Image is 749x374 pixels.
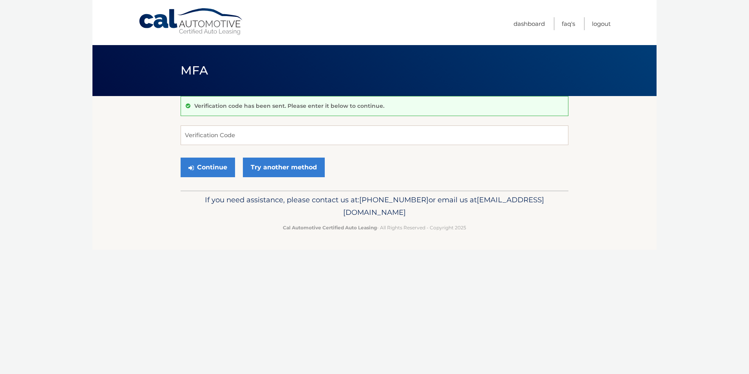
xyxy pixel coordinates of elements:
a: Try another method [243,158,325,177]
span: [EMAIL_ADDRESS][DOMAIN_NAME] [343,195,544,217]
input: Verification Code [181,125,568,145]
a: FAQ's [562,17,575,30]
p: Verification code has been sent. Please enter it below to continue. [194,102,384,109]
a: Logout [592,17,611,30]
span: [PHONE_NUMBER] [359,195,429,204]
a: Cal Automotive [138,8,244,36]
button: Continue [181,158,235,177]
a: Dashboard [514,17,545,30]
p: - All Rights Reserved - Copyright 2025 [186,223,563,232]
p: If you need assistance, please contact us at: or email us at [186,194,563,219]
span: MFA [181,63,208,78]
strong: Cal Automotive Certified Auto Leasing [283,225,377,231]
